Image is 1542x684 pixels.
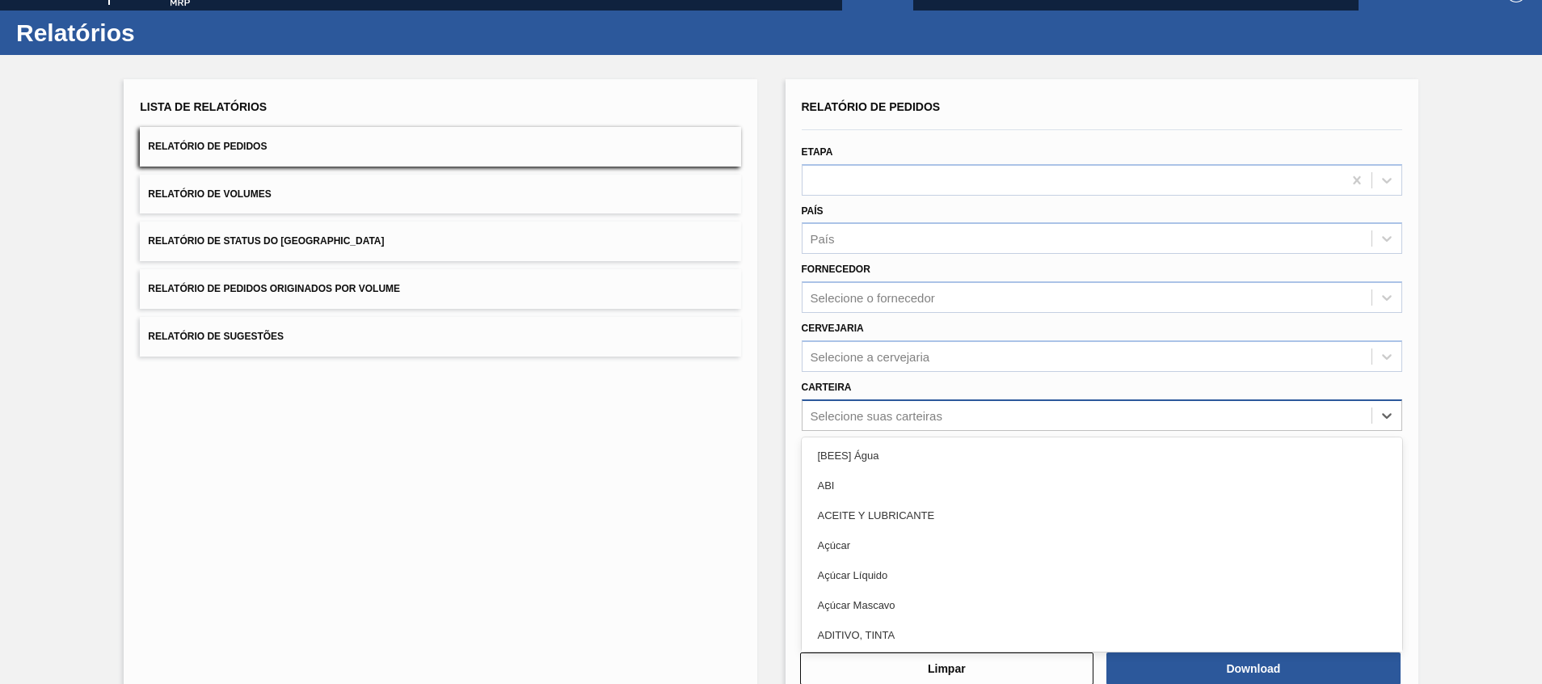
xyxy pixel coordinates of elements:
div: ACEITE Y LUBRICANTE [802,500,1402,530]
label: Carteira [802,382,852,393]
span: Relatório de Status do [GEOGRAPHIC_DATA] [148,235,384,247]
span: Relatório de Sugestões [148,331,284,342]
span: Relatório de Pedidos [148,141,267,152]
button: Relatório de Volumes [140,175,740,214]
span: Relatório de Pedidos [802,100,941,113]
label: Fornecedor [802,264,870,275]
div: Selecione o fornecedor [811,291,935,305]
div: Selecione suas carteiras [811,408,942,422]
div: ADITIVO, TINTA [802,620,1402,650]
span: Lista de Relatórios [140,100,267,113]
h1: Relatórios [16,23,303,42]
div: Açúcar Líquido [802,560,1402,590]
div: Açúcar [802,530,1402,560]
div: Adjuntos [802,650,1402,680]
span: Relatório de Pedidos Originados por Volume [148,283,400,294]
button: Relatório de Pedidos [140,127,740,167]
label: Etapa [802,146,833,158]
button: Relatório de Pedidos Originados por Volume [140,269,740,309]
div: País [811,232,835,246]
div: Selecione a cervejaria [811,349,930,363]
div: Açúcar Mascavo [802,590,1402,620]
div: [BEES] Água [802,441,1402,471]
div: ABI [802,471,1402,500]
label: Cervejaria [802,323,864,334]
span: Relatório de Volumes [148,188,271,200]
button: Relatório de Status do [GEOGRAPHIC_DATA] [140,222,740,261]
label: País [802,205,824,217]
button: Relatório de Sugestões [140,317,740,357]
